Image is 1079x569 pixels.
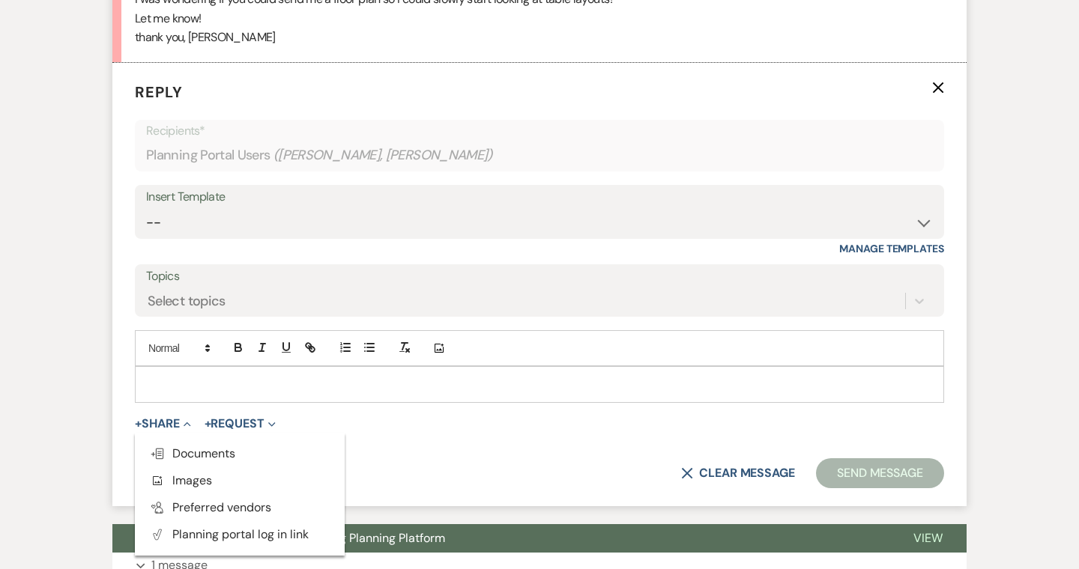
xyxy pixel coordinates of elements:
[112,524,889,553] button: Important Update About Our Wedding Planning Platform
[146,141,933,170] div: Planning Portal Users
[146,121,933,141] p: Recipients*
[135,9,944,28] p: Let me know!
[816,458,944,488] button: Send Message
[889,524,967,553] button: View
[135,440,345,467] button: Documents
[135,82,183,102] span: Reply
[273,145,494,165] span: ( [PERSON_NAME], [PERSON_NAME] )
[148,291,226,311] div: Select topics
[150,472,212,488] span: Images
[135,28,944,47] p: thank you, [PERSON_NAME]
[135,467,345,494] button: Images
[146,266,933,287] label: Topics
[205,418,276,430] button: Request
[135,418,142,430] span: +
[135,418,191,430] button: Share
[150,445,235,461] span: Documents
[146,186,933,208] div: Insert Template
[205,418,211,430] span: +
[913,530,943,546] span: View
[839,242,944,255] a: Manage Templates
[135,521,345,548] button: Planning portal log in link
[681,467,795,479] button: Clear message
[135,494,345,521] button: Preferred vendors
